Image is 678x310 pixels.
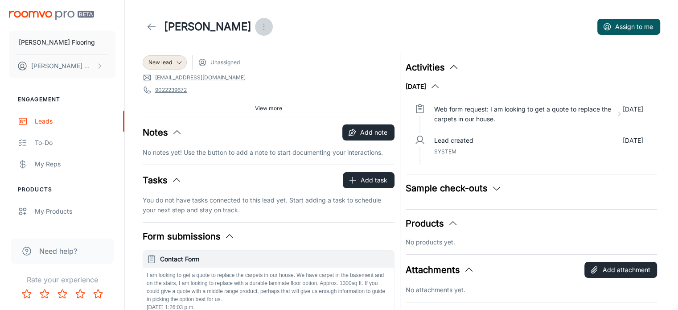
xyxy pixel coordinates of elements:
span: Need help? [39,246,77,256]
p: [PERSON_NAME] Flooring [19,37,95,47]
button: Rate 1 star [18,285,36,303]
button: Add note [342,124,394,141]
button: [PERSON_NAME] Flooring [9,31,115,54]
button: Add attachment [584,262,657,278]
p: Rate your experience [7,274,117,285]
p: [PERSON_NAME] Wood [31,61,94,71]
span: New lead [148,58,172,66]
span: View more [255,104,282,112]
p: No notes yet! Use the button to add a note to start documenting your interactions. [143,148,394,157]
div: Leads [35,116,115,126]
h1: [PERSON_NAME] [164,19,251,35]
img: Roomvo PRO Beta [9,11,94,20]
div: My Reps [35,159,115,169]
span: System [434,148,456,155]
button: Rate 4 star [71,285,89,303]
button: Products [406,217,458,230]
h6: Contact Form [160,254,390,264]
button: Assign to me [597,19,660,35]
p: You do not have tasks connected to this lead yet. Start adding a task to schedule your next step ... [143,195,394,215]
div: To-do [35,138,115,148]
button: Tasks [143,174,182,187]
button: Rate 2 star [36,285,53,303]
div: Suppliers [35,228,115,238]
button: Attachments [406,263,474,277]
p: Web form request: I am looking to get a quote to replace the carpets in our house. [434,104,612,124]
a: [EMAIL_ADDRESS][DOMAIN_NAME] [155,74,246,82]
div: New lead [143,55,187,70]
p: No attachments yet. [406,285,657,295]
button: Add task [343,172,394,188]
button: Notes [143,126,182,139]
button: Sample check-outs [406,182,502,195]
button: Open menu [255,18,273,36]
p: [DATE] [622,136,643,145]
p: Lead created [434,136,473,145]
button: Rate 3 star [53,285,71,303]
div: My Products [35,207,115,216]
button: [DATE] [406,81,440,92]
p: No products yet. [406,237,657,247]
p: I am looking to get a quote to replace the carpets in our house. We have carpet in the basement a... [147,271,390,303]
button: [PERSON_NAME] Wood [9,54,115,78]
button: Activities [406,61,459,74]
button: Rate 5 star [89,285,107,303]
button: Form submissions [143,230,235,243]
a: 9022239672 [155,86,187,94]
p: [DATE] [622,104,643,124]
button: View more [251,102,286,115]
span: Unassigned [210,58,240,66]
